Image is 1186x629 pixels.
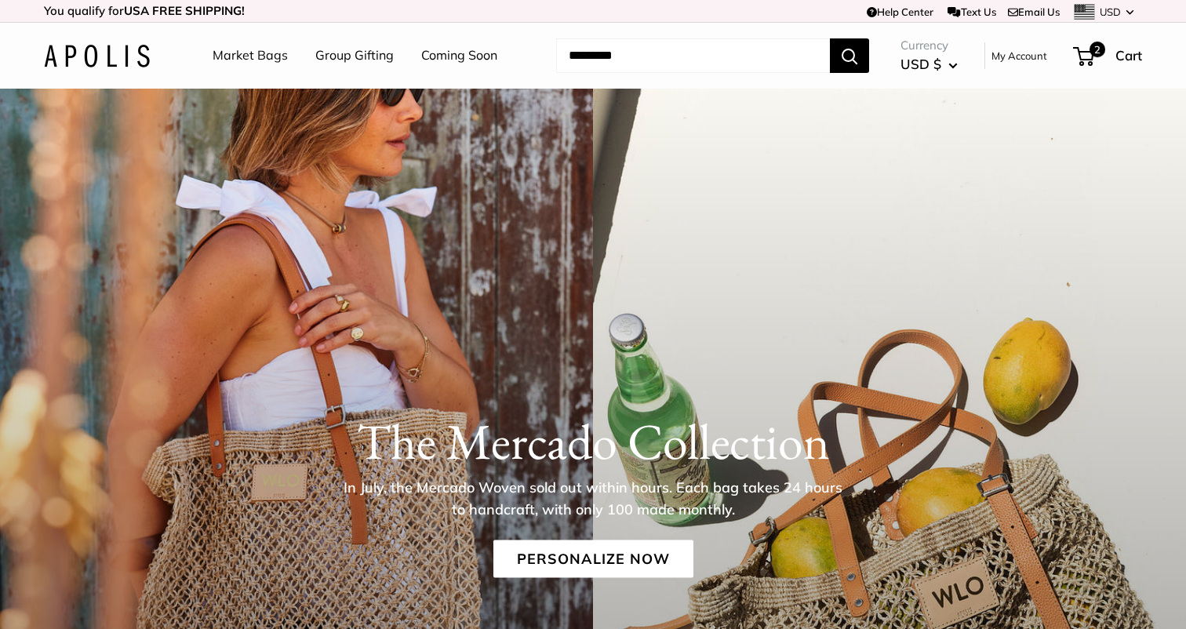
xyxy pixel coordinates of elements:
[1100,5,1121,18] span: USD
[1008,5,1060,18] a: Email Us
[991,46,1047,65] a: My Account
[900,52,958,77] button: USD $
[867,5,933,18] a: Help Center
[315,44,394,67] a: Group Gifting
[900,35,958,56] span: Currency
[556,38,830,73] input: Search...
[13,569,168,616] iframe: Sign Up via Text for Offers
[948,5,995,18] a: Text Us
[900,56,941,72] span: USD $
[1115,47,1142,64] span: Cart
[44,45,150,67] img: Apolis
[213,44,288,67] a: Market Bags
[1090,42,1105,57] span: 2
[338,477,848,521] p: In July, the Mercado Woven sold out within hours. Each bag takes 24 hours to handcraft, with only...
[124,3,245,18] strong: USA FREE SHIPPING!
[44,412,1142,471] h1: The Mercado Collection
[1075,43,1142,68] a: 2 Cart
[830,38,869,73] button: Search
[493,540,693,578] a: Personalize Now
[421,44,497,67] a: Coming Soon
